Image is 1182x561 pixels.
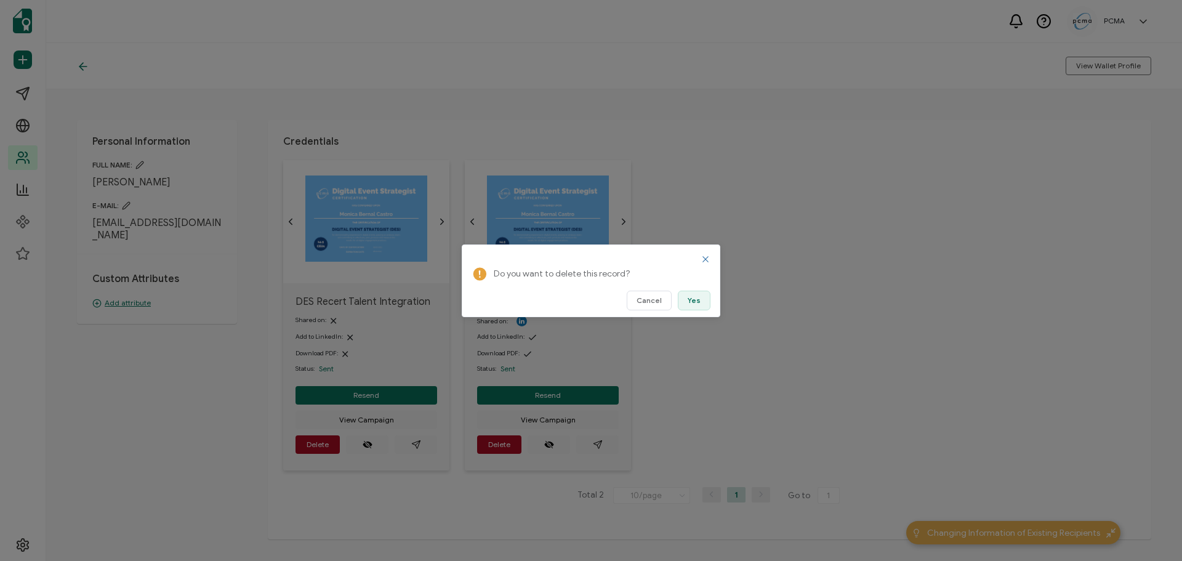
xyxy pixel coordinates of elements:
[701,254,710,264] button: Close
[1120,502,1182,561] iframe: Chat Widget
[494,267,703,281] p: Do you want to delete this record?
[627,291,672,310] button: Cancel
[678,291,710,310] button: Yes
[637,297,662,304] span: Cancel
[688,297,701,304] span: Yes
